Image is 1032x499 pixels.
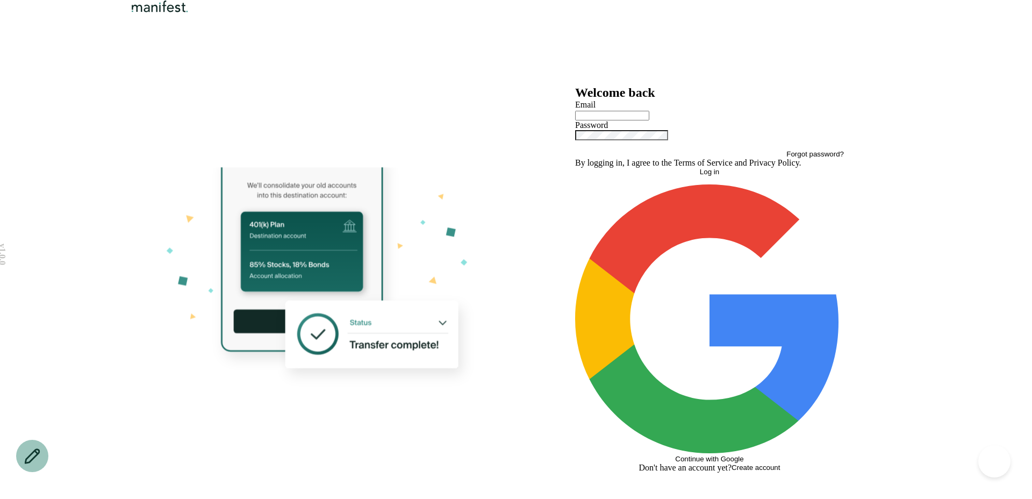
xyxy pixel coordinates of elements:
span: Continue with Google [675,455,743,463]
a: Terms of Service [674,158,733,167]
label: Email [575,100,596,109]
h2: Welcome back [575,85,844,100]
p: By logging in, I agree to the and . [575,158,844,168]
span: Don't have an account yet? [639,463,732,473]
label: Password [575,120,608,130]
a: Privacy Policy [749,158,799,167]
button: Forgot password? [786,150,844,158]
button: Log in [575,168,844,176]
iframe: Help Scout Beacon - Open [978,445,1010,477]
span: Log in [700,168,719,176]
button: Continue with Google [575,184,844,463]
button: Create account [732,464,780,472]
